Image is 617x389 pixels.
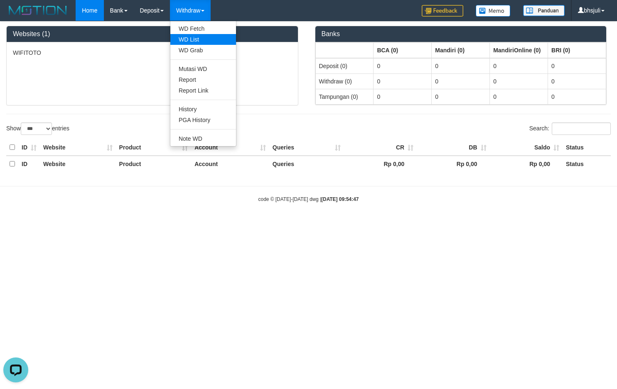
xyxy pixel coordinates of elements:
[374,89,432,104] td: 0
[374,58,432,74] td: 0
[116,139,192,156] th: Product
[548,89,606,104] td: 0
[170,115,236,125] a: PGA History
[344,156,417,172] th: Rp 0,00
[315,58,374,74] td: Deposit (0)
[315,73,374,89] td: Withdraw (0)
[21,122,52,135] select: Showentries
[191,156,269,172] th: Account
[6,4,69,17] img: MOTION_logo.png
[417,156,489,172] th: Rp 0,00
[3,3,28,28] button: Open LiveChat chat widget
[344,139,417,156] th: CR
[490,139,563,156] th: Saldo
[170,85,236,96] a: Report Link
[432,42,490,58] th: Group: activate to sort column ascending
[13,30,292,38] h3: Websites (1)
[563,139,611,156] th: Status
[548,42,606,58] th: Group: activate to sort column ascending
[13,49,292,57] p: WIFITOTO
[490,89,548,104] td: 0
[321,196,359,202] strong: [DATE] 09:54:47
[18,139,40,156] th: ID
[432,73,490,89] td: 0
[529,122,611,135] label: Search:
[170,104,236,115] a: History
[315,42,374,58] th: Group: activate to sort column ascending
[422,5,463,17] img: Feedback.jpg
[432,89,490,104] td: 0
[258,196,359,202] small: code © [DATE]-[DATE] dwg |
[170,34,236,45] a: WD List
[490,156,563,172] th: Rp 0,00
[548,73,606,89] td: 0
[116,156,192,172] th: Product
[315,89,374,104] td: Tampungan (0)
[170,133,236,144] a: Note WD
[170,23,236,34] a: WD Fetch
[490,58,548,74] td: 0
[552,122,611,135] input: Search:
[563,156,611,172] th: Status
[170,74,236,85] a: Report
[476,5,511,17] img: Button%20Memo.svg
[40,156,116,172] th: Website
[417,139,489,156] th: DB
[490,73,548,89] td: 0
[523,5,565,16] img: panduan.png
[374,73,432,89] td: 0
[170,64,236,74] a: Mutasi WD
[18,156,40,172] th: ID
[40,139,116,156] th: Website
[548,58,606,74] td: 0
[490,42,548,58] th: Group: activate to sort column ascending
[374,42,432,58] th: Group: activate to sort column ascending
[170,45,236,56] a: WD Grab
[269,156,344,172] th: Queries
[191,139,269,156] th: Account
[322,30,600,38] h3: Banks
[269,139,344,156] th: Queries
[432,58,490,74] td: 0
[6,122,69,135] label: Show entries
